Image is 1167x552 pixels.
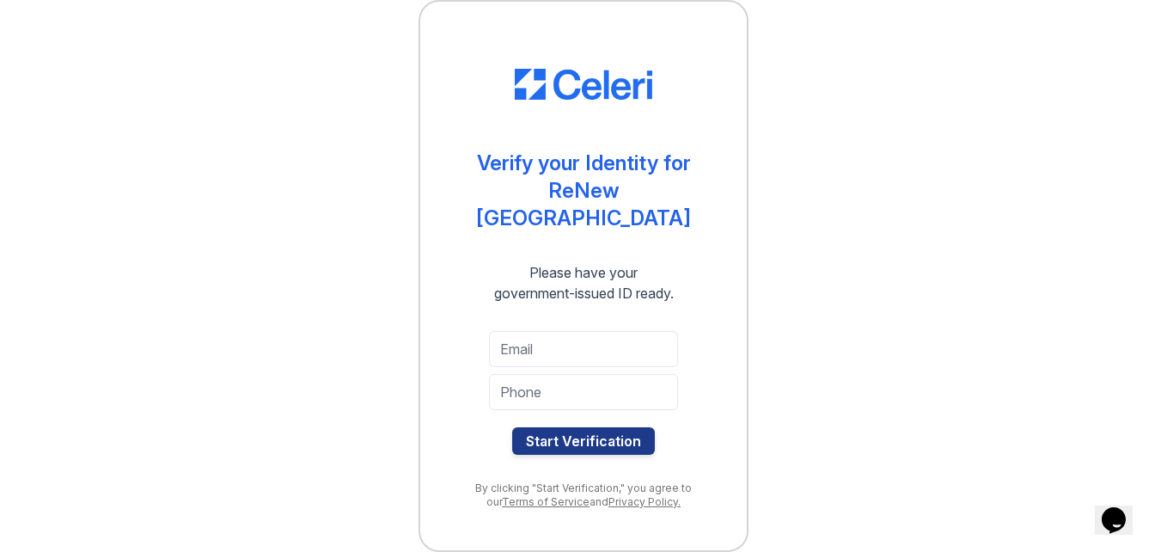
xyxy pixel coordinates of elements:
[608,495,681,508] a: Privacy Policy.
[489,331,678,367] input: Email
[455,481,712,509] div: By clicking "Start Verification," you agree to our and
[515,69,652,100] img: CE_Logo_Blue-a8612792a0a2168367f1c8372b55b34899dd931a85d93a1a3d3e32e68fde9ad4.png
[512,427,655,455] button: Start Verification
[489,374,678,410] input: Phone
[502,495,590,508] a: Terms of Service
[455,150,712,232] div: Verify your Identity for ReNew [GEOGRAPHIC_DATA]
[1095,483,1150,535] iframe: chat widget
[463,262,705,304] div: Please have your government-issued ID ready.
